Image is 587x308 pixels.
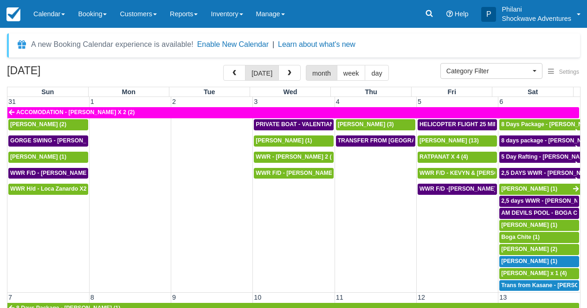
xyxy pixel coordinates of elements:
[446,11,453,17] i: Help
[337,65,366,81] button: week
[448,88,456,96] span: Fri
[481,7,496,22] div: P
[335,98,341,105] span: 4
[499,119,580,130] a: 8 Days Package - [PERSON_NAME] (1)
[499,220,579,231] a: [PERSON_NAME] (1)
[499,135,580,147] a: 8 days package - [PERSON_NAME] X1 (1)
[499,168,580,179] a: 2,5 DAYS WWR - [PERSON_NAME] X1 (1)
[336,135,415,147] a: TRANSFER FROM [GEOGRAPHIC_DATA] TO VIC FALLS - [PERSON_NAME] X 1 (1)
[272,40,274,48] span: |
[306,65,337,81] button: month
[418,168,497,179] a: WWR F/D - KEVYN & [PERSON_NAME] 2 (2)
[7,107,579,118] a: ACCOMODATION - [PERSON_NAME] X 2 (2)
[499,256,579,267] a: [PERSON_NAME] (1)
[256,121,401,128] span: PRIVATE BOAT - VALENTIAN [PERSON_NAME] X 4 (4)
[418,135,497,147] a: [PERSON_NAME] (13)
[418,184,497,195] a: WWR F/D -[PERSON_NAME] X 15 (15)
[6,7,20,21] img: checkfront-main-nav-mini-logo.png
[7,98,17,105] span: 31
[253,98,258,105] span: 3
[542,65,585,79] button: Settings
[10,137,123,144] span: GORGE SWING - [PERSON_NAME] X 2 (2)
[501,234,540,240] span: Boga Chite (1)
[419,170,538,176] span: WWR F/D - KEVYN & [PERSON_NAME] 2 (2)
[8,119,88,130] a: [PERSON_NAME] (2)
[256,170,350,176] span: WWR F/D - [PERSON_NAME] x3 (3)
[499,152,580,163] a: 5 Day Rafting - [PERSON_NAME] X1 (1)
[498,294,508,301] span: 13
[171,294,177,301] span: 9
[499,244,579,255] a: [PERSON_NAME] (2)
[8,135,88,147] a: GORGE SWING - [PERSON_NAME] X 2 (2)
[8,152,88,163] a: [PERSON_NAME] (1)
[41,88,54,96] span: Sun
[10,154,66,160] span: [PERSON_NAME] (1)
[502,14,571,23] p: Shockwave Adventures
[419,154,468,160] span: RATPANAT X 4 (4)
[499,208,579,219] a: AM DEVILS POOL - BOGA CHITE X 1 (1)
[204,88,215,96] span: Tue
[440,63,542,79] button: Category Filter
[8,184,88,195] a: WWR H/d - Loca Zanardo X2 (2)
[197,40,269,49] button: Enable New Calendar
[417,294,426,301] span: 12
[256,137,312,144] span: [PERSON_NAME] (1)
[419,121,570,128] span: HELICOPTER FLIGHT 25 MINS- [PERSON_NAME] X1 (1)
[419,186,521,192] span: WWR F/D -[PERSON_NAME] X 15 (15)
[336,119,415,130] a: [PERSON_NAME] (3)
[499,268,579,279] a: [PERSON_NAME] x 1 (4)
[122,88,135,96] span: Mon
[501,186,557,192] span: [PERSON_NAME] (1)
[335,294,344,301] span: 11
[283,88,297,96] span: Wed
[90,98,95,105] span: 1
[171,98,177,105] span: 2
[528,88,538,96] span: Sat
[418,152,497,163] a: RATPANAT X 4 (4)
[278,40,355,48] a: Learn about what's new
[446,66,530,76] span: Category Filter
[501,246,557,252] span: [PERSON_NAME] (2)
[417,98,422,105] span: 5
[256,154,336,160] span: WWR - [PERSON_NAME] 2 (2)
[10,186,95,192] span: WWR H/d - Loca Zanardo X2 (2)
[365,88,377,96] span: Thu
[254,119,333,130] a: PRIVATE BOAT - VALENTIAN [PERSON_NAME] X 4 (4)
[499,280,579,291] a: Trans from Kasane - [PERSON_NAME] X4 (4)
[338,121,394,128] span: [PERSON_NAME] (3)
[418,119,497,130] a: HELICOPTER FLIGHT 25 MINS- [PERSON_NAME] X1 (1)
[31,39,194,50] div: A new Booking Calendar experience is available!
[7,65,124,82] h2: [DATE]
[501,258,557,264] span: [PERSON_NAME] (1)
[90,294,95,301] span: 8
[8,168,88,179] a: WWR F/D - [PERSON_NAME] X 1 (1)
[419,137,479,144] span: [PERSON_NAME] (13)
[254,135,333,147] a: [PERSON_NAME] (1)
[455,10,469,18] span: Help
[502,5,571,14] p: Philani
[501,270,567,276] span: [PERSON_NAME] x 1 (4)
[499,232,579,243] a: Boga Chite (1)
[365,65,388,81] button: day
[498,98,504,105] span: 6
[7,294,13,301] span: 7
[499,184,580,195] a: [PERSON_NAME] (1)
[253,294,262,301] span: 10
[338,137,561,144] span: TRANSFER FROM [GEOGRAPHIC_DATA] TO VIC FALLS - [PERSON_NAME] X 1 (1)
[10,121,66,128] span: [PERSON_NAME] (2)
[254,152,333,163] a: WWR - [PERSON_NAME] 2 (2)
[245,65,279,81] button: [DATE]
[16,109,135,115] span: ACCOMODATION - [PERSON_NAME] X 2 (2)
[254,168,333,179] a: WWR F/D - [PERSON_NAME] x3 (3)
[501,222,557,228] span: [PERSON_NAME] (1)
[559,69,579,75] span: Settings
[10,170,107,176] span: WWR F/D - [PERSON_NAME] X 1 (1)
[499,196,579,207] a: 2,5 days WWR - [PERSON_NAME] X2 (2)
